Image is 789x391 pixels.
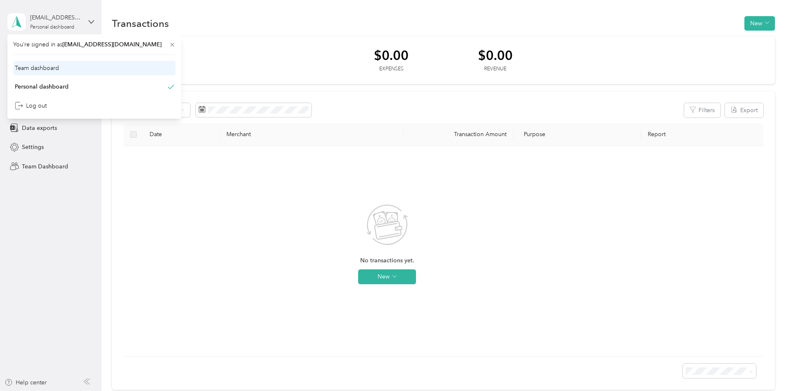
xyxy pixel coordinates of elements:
[478,65,513,73] div: Revenue
[725,103,763,118] button: Export
[360,256,414,265] span: No transactions yet.
[478,48,513,62] div: $0.00
[744,16,775,31] button: New
[62,41,162,48] span: [EMAIL_ADDRESS][DOMAIN_NAME]
[684,103,720,118] button: Filters
[403,123,513,146] th: Transaction Amount
[13,40,176,49] span: You’re signed in as
[220,123,403,146] th: Merchant
[22,143,44,151] span: Settings
[22,162,68,171] span: Team Dashboard
[641,123,763,146] th: Report
[15,64,59,72] div: Team dashboard
[143,123,220,146] th: Date
[374,48,409,62] div: $0.00
[15,101,47,110] div: Log out
[30,13,82,22] div: [EMAIL_ADDRESS][DOMAIN_NAME]
[743,345,789,391] iframe: Everlance-gr Chat Button Frame
[358,269,416,284] button: New
[112,19,169,28] h1: Transactions
[15,82,69,91] div: Personal dashboard
[22,124,57,132] span: Data exports
[374,65,409,73] div: Expenses
[30,25,74,30] div: Personal dashboard
[520,131,546,138] span: Purpose
[5,378,47,387] button: Help center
